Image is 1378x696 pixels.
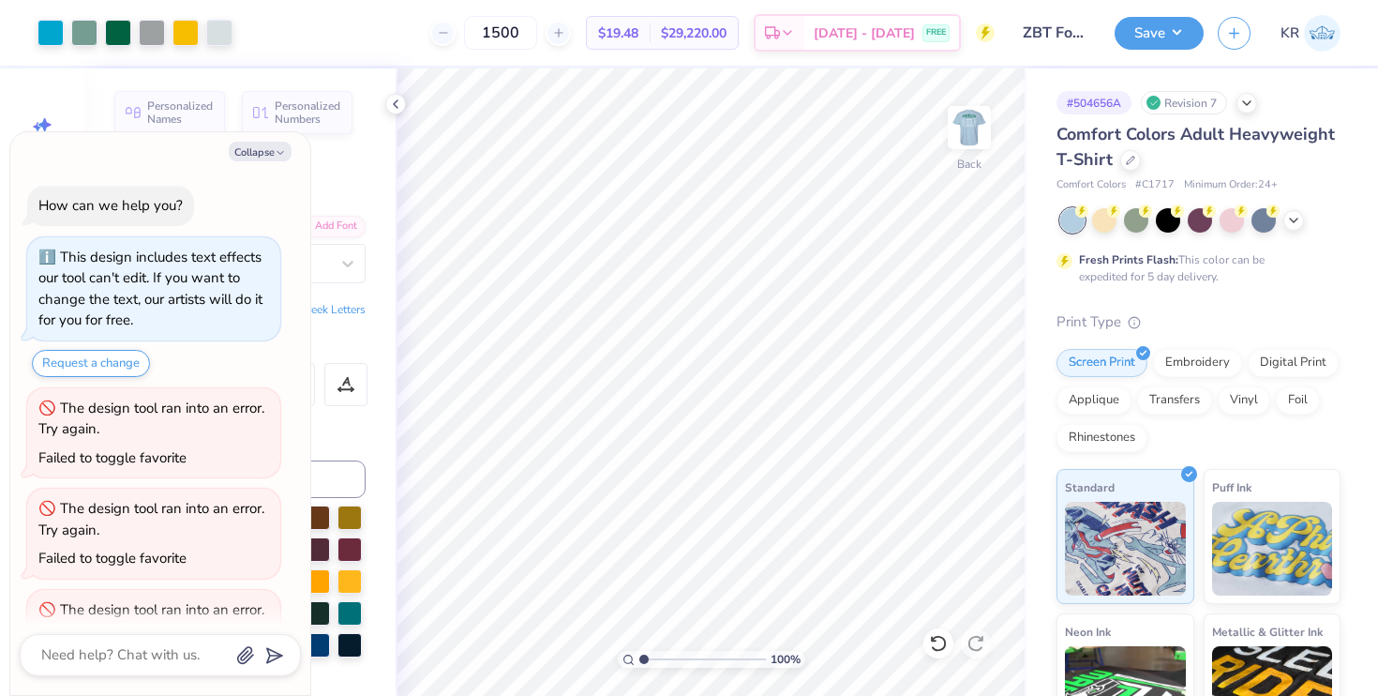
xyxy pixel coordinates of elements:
[1184,177,1278,193] span: Minimum Order: 24 +
[1141,91,1227,114] div: Revision 7
[1065,502,1186,596] img: Standard
[38,248,262,330] div: This design includes text effects our tool can't edit. If you want to change the text, our artist...
[464,16,537,50] input: – –
[1153,349,1242,377] div: Embroidery
[771,651,801,668] span: 100 %
[1056,424,1147,452] div: Rhinestones
[1135,177,1175,193] span: # C1717
[38,196,183,215] div: How can we help you?
[38,399,264,439] div: The design tool ran into an error. Try again.
[229,142,292,161] button: Collapse
[38,600,264,641] div: The design tool ran into an error. Try again.
[1009,14,1101,52] input: Untitled Design
[38,499,264,539] div: The design tool ran into an error. Try again.
[1115,17,1204,50] button: Save
[926,26,946,39] span: FREE
[1065,622,1111,642] span: Neon Ink
[1218,386,1270,415] div: Vinyl
[957,156,981,173] div: Back
[292,216,366,237] div: Add Font
[32,350,150,377] button: Request a change
[1212,477,1251,497] span: Puff Ink
[1056,386,1131,415] div: Applique
[275,99,341,126] span: Personalized Numbers
[1065,477,1115,497] span: Standard
[1248,349,1339,377] div: Digital Print
[1137,386,1212,415] div: Transfers
[147,99,214,126] span: Personalized Names
[1212,622,1323,642] span: Metallic & Glitter Ink
[1056,177,1126,193] span: Comfort Colors
[1281,23,1299,44] span: KR
[661,23,726,43] span: $29,220.00
[598,23,638,43] span: $19.48
[951,109,988,146] img: Back
[1212,502,1333,596] img: Puff Ink
[814,23,915,43] span: [DATE] - [DATE]
[1281,15,1341,52] a: KR
[1056,123,1335,171] span: Comfort Colors Adult Heavyweight T-Shirt
[1056,349,1147,377] div: Screen Print
[1079,252,1178,267] strong: Fresh Prints Flash:
[38,549,187,567] div: Failed to toggle favorite
[1056,91,1131,114] div: # 504656A
[1079,251,1310,285] div: This color can be expedited for 5 day delivery.
[1276,386,1320,415] div: Foil
[1304,15,1341,52] img: Keira Reidy
[38,448,187,467] div: Failed to toggle favorite
[1056,311,1341,333] div: Print Type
